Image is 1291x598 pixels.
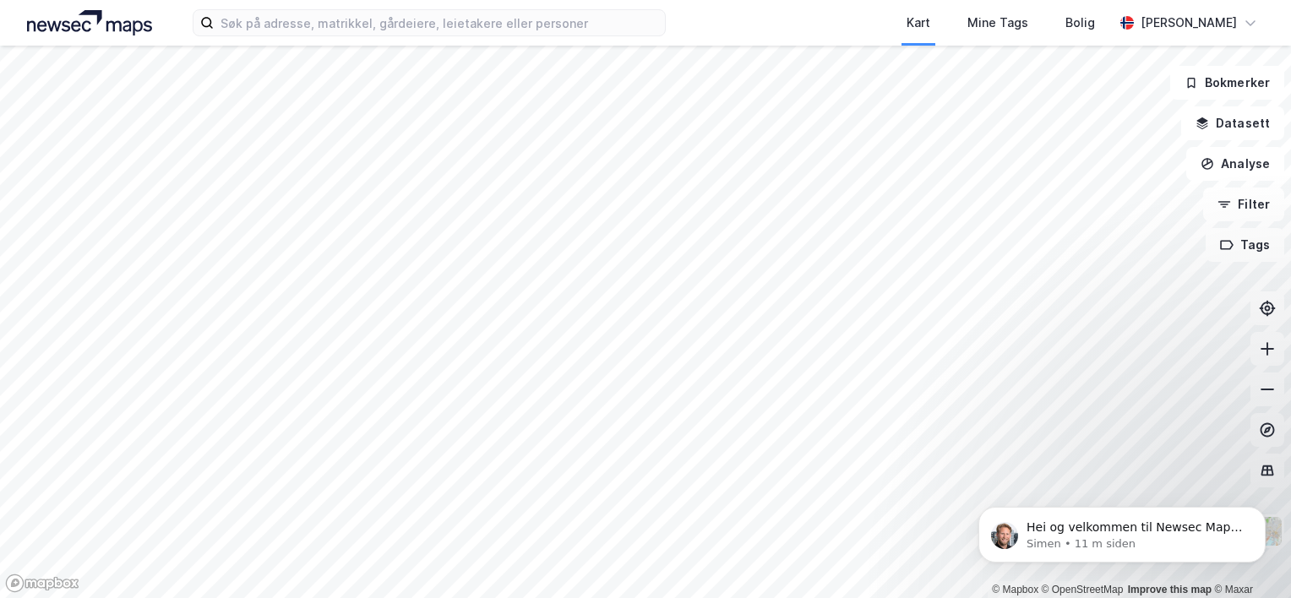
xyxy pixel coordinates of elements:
a: Mapbox homepage [5,574,79,593]
div: Bolig [1065,13,1095,33]
div: Kart [907,13,930,33]
button: Datasett [1181,106,1284,140]
img: logo.a4113a55bc3d86da70a041830d287a7e.svg [27,10,152,35]
iframe: Intercom notifications melding [953,471,1291,590]
input: Søk på adresse, matrikkel, gårdeiere, leietakere eller personer [214,10,665,35]
button: Bokmerker [1170,66,1284,100]
button: Analyse [1186,147,1284,181]
div: [PERSON_NAME] [1141,13,1237,33]
a: Mapbox [992,584,1038,595]
a: Improve this map [1128,584,1212,595]
div: Mine Tags [967,13,1028,33]
a: OpenStreetMap [1042,584,1124,595]
button: Tags [1206,228,1284,262]
button: Filter [1203,188,1284,221]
